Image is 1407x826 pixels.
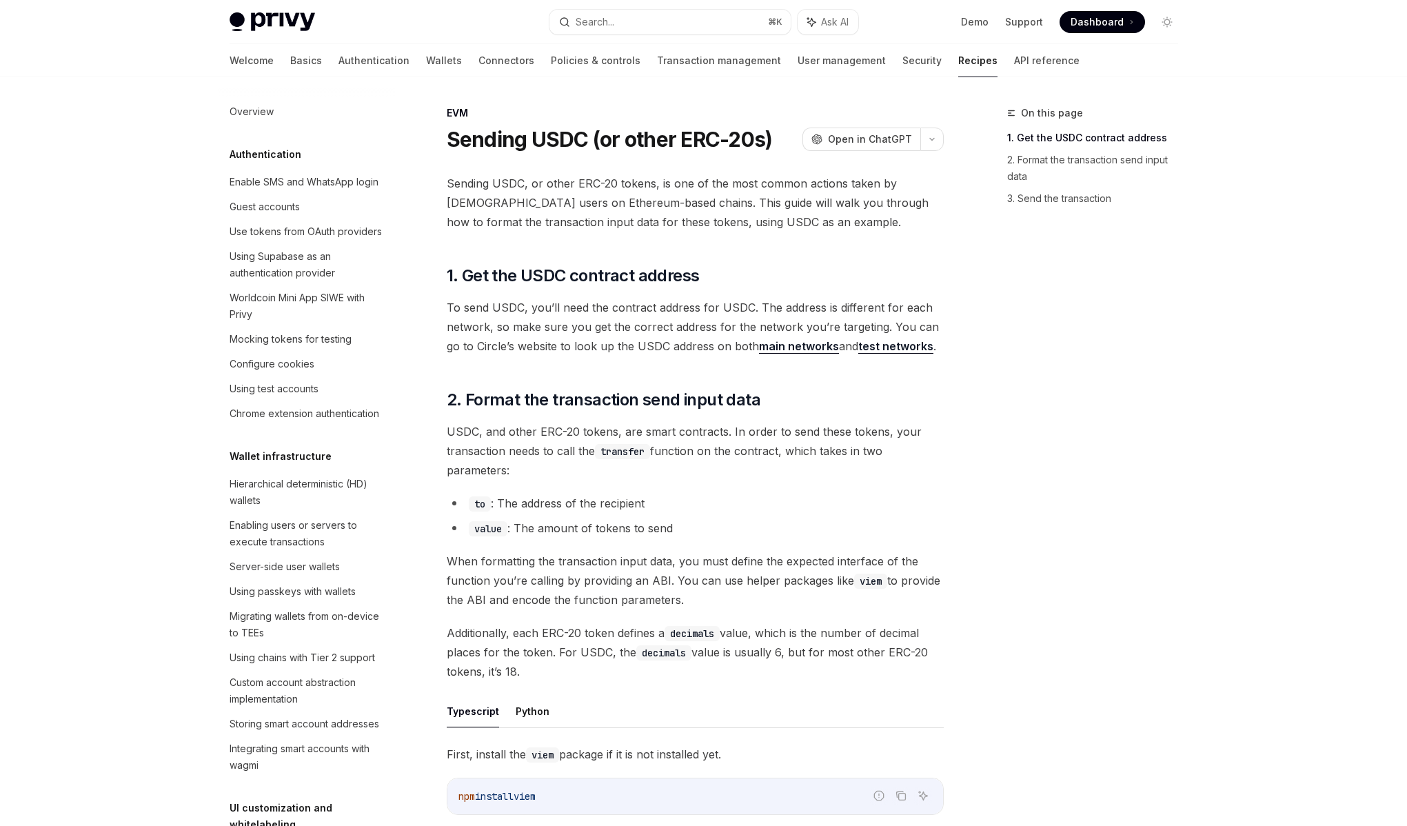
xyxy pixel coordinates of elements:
div: Worldcoin Mini App SIWE with Privy [230,290,387,323]
a: API reference [1014,44,1080,77]
div: Server-side user wallets [230,558,340,575]
a: Chrome extension authentication [219,401,395,426]
div: Guest accounts [230,199,300,215]
a: Server-side user wallets [219,554,395,579]
a: Recipes [958,44,998,77]
a: 2. Format the transaction send input data [1007,149,1189,188]
div: Migrating wallets from on-device to TEEs [230,608,387,641]
span: npm [458,790,475,803]
a: Worldcoin Mini App SIWE with Privy [219,285,395,327]
button: Typescript [447,695,499,727]
button: Copy the contents from the code block [892,787,910,805]
a: Support [1005,15,1043,29]
code: viem [526,747,559,763]
div: Storing smart account addresses [230,716,379,732]
code: to [469,496,491,512]
a: Dashboard [1060,11,1145,33]
a: main networks [759,339,839,354]
code: transfer [595,444,650,459]
a: Demo [961,15,989,29]
span: Sending USDC, or other ERC-20 tokens, is one of the most common actions taken by [DEMOGRAPHIC_DAT... [447,174,944,232]
a: Wallets [426,44,462,77]
div: Using chains with Tier 2 support [230,649,375,666]
div: Integrating smart accounts with wagmi [230,741,387,774]
img: light logo [230,12,315,32]
div: Enabling users or servers to execute transactions [230,517,387,550]
div: Using passkeys with wallets [230,583,356,600]
div: Use tokens from OAuth providers [230,223,382,240]
a: Enable SMS and WhatsApp login [219,170,395,194]
a: 1. Get the USDC contract address [1007,127,1189,149]
div: Overview [230,103,274,120]
button: Search...⌘K [549,10,791,34]
a: Custom account abstraction implementation [219,670,395,712]
a: Using passkeys with wallets [219,579,395,604]
a: User management [798,44,886,77]
h5: Wallet infrastructure [230,448,332,465]
span: Open in ChatGPT [828,132,912,146]
a: Basics [290,44,322,77]
a: Security [902,44,942,77]
div: Hierarchical deterministic (HD) wallets [230,476,387,509]
code: value [469,521,507,536]
li: : The amount of tokens to send [447,518,944,538]
button: Open in ChatGPT [802,128,920,151]
div: Chrome extension authentication [230,405,379,422]
span: USDC, and other ERC-20 tokens, are smart contracts. In order to send these tokens, your transacti... [447,422,944,480]
div: Using Supabase as an authentication provider [230,248,387,281]
div: Using test accounts [230,381,318,397]
a: Mocking tokens for testing [219,327,395,352]
a: Connectors [478,44,534,77]
a: Overview [219,99,395,124]
div: Configure cookies [230,356,314,372]
span: When formatting the transaction input data, you must define the expected interface of the functio... [447,552,944,610]
span: ⌘ K [768,17,782,28]
code: viem [854,574,887,589]
span: First, install the package if it is not installed yet. [447,745,944,764]
button: Python [516,695,549,727]
span: On this page [1021,105,1083,121]
a: Welcome [230,44,274,77]
a: Storing smart account addresses [219,712,395,736]
span: Additionally, each ERC-20 token defines a value, which is the number of decimal places for the to... [447,623,944,681]
button: Toggle dark mode [1156,11,1178,33]
a: 3. Send the transaction [1007,188,1189,210]
a: Hierarchical deterministic (HD) wallets [219,472,395,513]
button: Ask AI [914,787,932,805]
a: Migrating wallets from on-device to TEEs [219,604,395,645]
span: Ask AI [821,15,849,29]
a: Integrating smart accounts with wagmi [219,736,395,778]
a: test networks [858,339,933,354]
a: Configure cookies [219,352,395,376]
span: install [475,790,514,803]
a: Using test accounts [219,376,395,401]
code: decimals [665,626,720,641]
div: Mocking tokens for testing [230,331,352,347]
span: 2. Format the transaction send input data [447,389,760,411]
div: EVM [447,106,944,120]
a: Using chains with Tier 2 support [219,645,395,670]
h5: Authentication [230,146,301,163]
span: viem [514,790,536,803]
a: Transaction management [657,44,781,77]
a: Policies & controls [551,44,640,77]
div: Custom account abstraction implementation [230,674,387,707]
a: Guest accounts [219,194,395,219]
a: Using Supabase as an authentication provider [219,244,395,285]
span: To send USDC, you’ll need the contract address for USDC. The address is different for each networ... [447,298,944,356]
h1: Sending USDC (or other ERC-20s) [447,127,773,152]
li: : The address of the recipient [447,494,944,513]
a: Authentication [338,44,409,77]
code: decimals [636,645,691,661]
span: 1. Get the USDC contract address [447,265,700,287]
span: Dashboard [1071,15,1124,29]
a: Enabling users or servers to execute transactions [219,513,395,554]
div: Enable SMS and WhatsApp login [230,174,378,190]
div: Search... [576,14,614,30]
button: Report incorrect code [870,787,888,805]
a: Use tokens from OAuth providers [219,219,395,244]
button: Ask AI [798,10,858,34]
